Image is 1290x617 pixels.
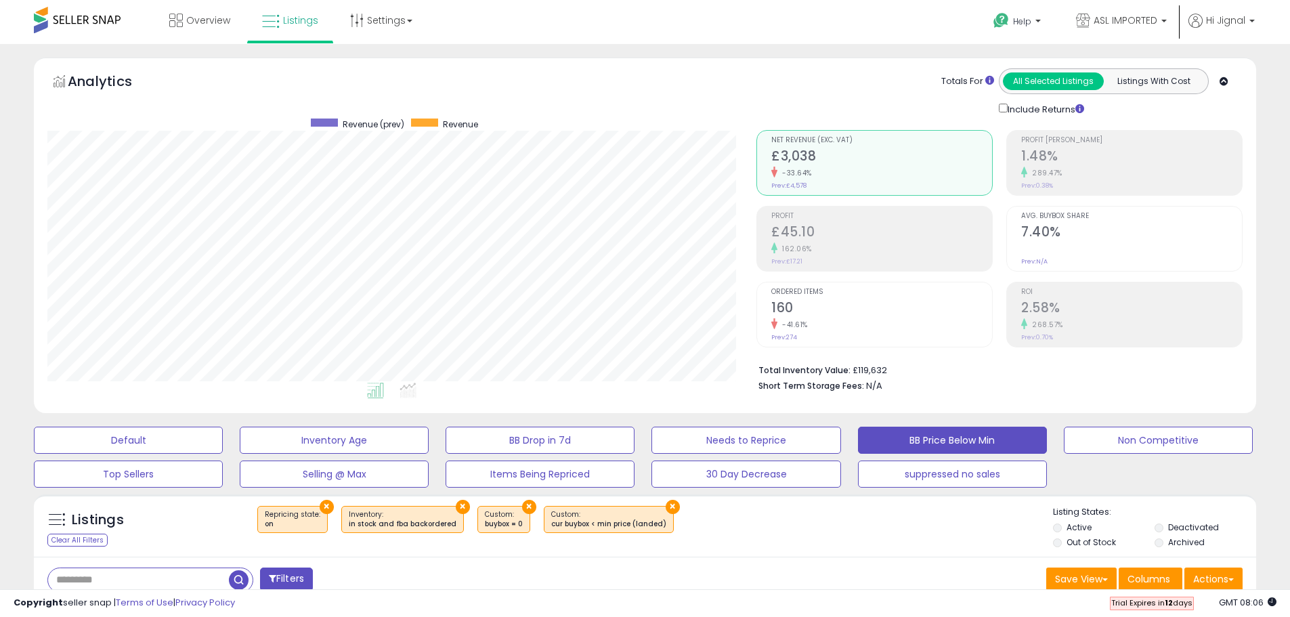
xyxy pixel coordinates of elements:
[983,2,1054,44] a: Help
[522,500,536,514] button: ×
[771,148,992,167] h2: £3,038
[1027,168,1062,178] small: 289.47%
[349,509,456,530] span: Inventory :
[1021,289,1242,296] span: ROI
[343,119,404,130] span: Revenue (prev)
[1067,536,1116,548] label: Out of Stock
[443,119,478,130] span: Revenue
[260,568,313,591] button: Filters
[1046,568,1117,591] button: Save View
[1021,333,1053,341] small: Prev: 0.70%
[771,182,807,190] small: Prev: £4,578
[34,461,223,488] button: Top Sellers
[1188,14,1255,44] a: Hi Jignal
[771,213,992,220] span: Profit
[758,380,864,391] b: Short Term Storage Fees:
[265,509,320,530] span: Repricing state :
[186,14,230,27] span: Overview
[771,224,992,242] h2: £45.10
[993,12,1010,29] i: Get Help
[456,500,470,514] button: ×
[771,289,992,296] span: Ordered Items
[858,427,1047,454] button: BB Price Below Min
[72,511,124,530] h5: Listings
[1021,257,1048,265] small: Prev: N/A
[283,14,318,27] span: Listings
[777,320,808,330] small: -41.61%
[1119,568,1182,591] button: Columns
[1165,597,1173,608] b: 12
[446,461,635,488] button: Items Being Repriced
[1184,568,1243,591] button: Actions
[777,168,812,178] small: -33.64%
[1003,72,1104,90] button: All Selected Listings
[758,361,1232,377] li: £119,632
[68,72,158,94] h5: Analytics
[14,597,235,610] div: seller snap | |
[265,519,320,529] div: on
[1168,536,1205,548] label: Archived
[1021,137,1242,144] span: Profit [PERSON_NAME]
[551,509,666,530] span: Custom:
[866,379,882,392] span: N/A
[1021,182,1053,190] small: Prev: 0.38%
[771,333,797,341] small: Prev: 274
[485,519,523,529] div: buybox = 0
[1064,427,1253,454] button: Non Competitive
[1027,320,1063,330] small: 268.57%
[1021,224,1242,242] h2: 7.40%
[240,427,429,454] button: Inventory Age
[34,427,223,454] button: Default
[651,427,840,454] button: Needs to Reprice
[1013,16,1031,27] span: Help
[116,596,173,609] a: Terms of Use
[175,596,235,609] a: Privacy Policy
[1206,14,1245,27] span: Hi Jignal
[771,300,992,318] h2: 160
[1168,522,1219,533] label: Deactivated
[1103,72,1204,90] button: Listings With Cost
[666,500,680,514] button: ×
[858,461,1047,488] button: suppressed no sales
[446,427,635,454] button: BB Drop in 7d
[1127,572,1170,586] span: Columns
[758,364,851,376] b: Total Inventory Value:
[47,534,108,547] div: Clear All Filters
[1067,522,1092,533] label: Active
[1021,213,1242,220] span: Avg. Buybox Share
[1094,14,1157,27] span: ASL IMPORTED
[349,519,456,529] div: in stock and fba backordered
[1111,597,1192,608] span: Trial Expires in days
[941,75,994,88] div: Totals For
[651,461,840,488] button: 30 Day Decrease
[771,137,992,144] span: Net Revenue (Exc. VAT)
[1021,300,1242,318] h2: 2.58%
[989,101,1100,116] div: Include Returns
[240,461,429,488] button: Selling @ Max
[551,519,666,529] div: cur buybox < min price (landed)
[485,509,523,530] span: Custom:
[14,596,63,609] strong: Copyright
[1021,148,1242,167] h2: 1.48%
[771,257,802,265] small: Prev: £17.21
[1053,506,1256,519] p: Listing States:
[1219,596,1276,609] span: 2025-08-14 08:06 GMT
[777,244,812,254] small: 162.06%
[320,500,334,514] button: ×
